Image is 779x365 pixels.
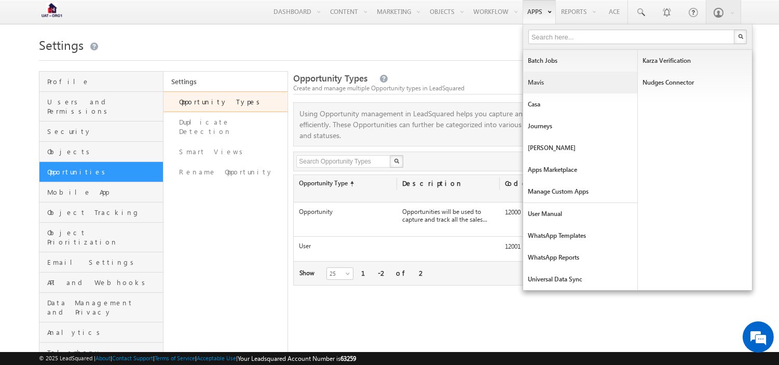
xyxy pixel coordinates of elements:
[327,269,354,278] span: 25
[39,343,163,363] a: Telephony
[638,50,752,72] a: Karza Verification
[112,355,153,361] a: Contact Support
[95,355,111,361] a: About
[39,182,163,202] a: Mobile App
[299,179,391,188] label: Opportunity Type
[47,208,160,217] span: Object Tracking
[163,142,288,162] a: Smart Views
[47,97,160,116] span: Users and Permissions
[47,278,160,287] span: API and Webhooks
[39,202,163,223] a: Object Tracking
[397,175,500,193] div: Description
[39,36,84,53] span: Settings
[738,34,743,39] img: Search
[294,108,740,141] p: Using Opportunity management in LeadSquared helps you capture and track all the Opportunities for...
[361,268,426,278] div: 1-2 of 2
[523,93,637,115] a: Casa
[39,293,163,322] a: Data Management and Privacy
[293,84,740,93] div: Create and manage multiple Opportunity types in LeadSquared
[326,267,353,280] a: 25
[39,121,163,142] a: Security
[163,72,288,91] a: Settings
[523,50,637,72] a: Batch Jobs
[39,162,163,182] a: Opportunities
[299,242,311,250] label: User
[47,298,160,317] span: Data Management and Privacy
[299,268,318,278] div: Show
[402,208,495,223] label: Opportunities will be used to capture and track all the sales information
[47,77,160,86] span: Profile
[39,273,163,293] a: API and Webhooks
[47,348,160,357] span: Telephony
[39,354,356,363] span: © 2025 LeadSquared | | | | |
[163,91,288,112] a: Opportunity Types
[528,30,735,44] input: Search here...
[394,158,399,164] img: Search
[47,228,160,247] span: Object Prioritization
[47,127,160,136] span: Security
[638,72,752,93] a: Nudges Connector
[39,92,163,121] a: Users and Permissions
[500,175,540,193] div: Code
[523,203,637,225] a: User Manual
[39,72,163,92] a: Profile
[39,252,163,273] a: Email Settings
[523,181,637,202] a: Manage Custom Apps
[523,159,637,181] a: Apps Marketplace
[523,268,637,290] a: Universal Data Sync
[47,147,160,156] span: Objects
[39,223,163,252] a: Object Prioritization
[523,247,637,268] a: WhatsApp Reports
[155,355,195,361] a: Terms of Service
[47,328,160,337] span: Analytics
[523,137,637,159] a: [PERSON_NAME]
[47,187,160,197] span: Mobile App
[39,3,65,21] img: Custom Logo
[299,208,333,215] label: Opportunity
[500,207,540,222] div: 12000
[197,355,236,361] a: Acceptable Use
[47,167,160,177] span: Opportunities
[47,258,160,267] span: Email Settings
[523,72,637,93] a: Mavis
[523,115,637,137] a: Journeys
[163,112,288,142] a: Duplicate Detection
[163,162,288,182] a: Rename Opportunity
[296,155,391,168] input: Search Opportunity Types
[39,142,163,162] a: Objects
[500,241,540,256] div: 12001
[293,72,367,84] span: Opportunity Types
[238,355,356,362] span: Your Leadsquared Account Number is
[340,355,356,362] span: 63259
[39,322,163,343] a: Analytics
[523,225,637,247] a: WhatsApp Templates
